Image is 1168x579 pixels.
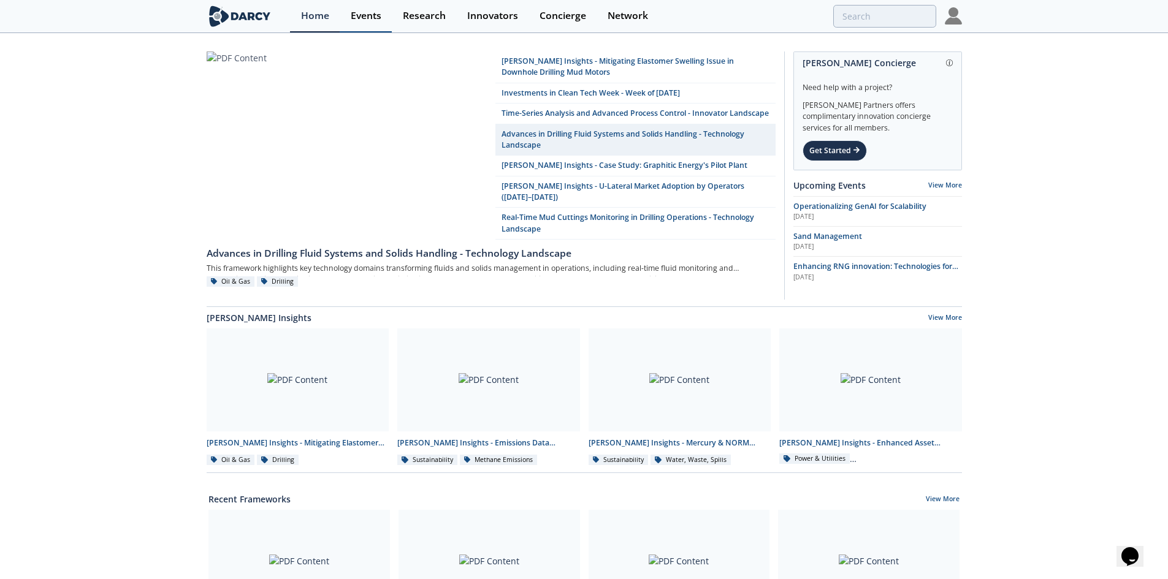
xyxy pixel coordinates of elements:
[460,455,538,466] div: Methane Emissions
[207,311,311,324] a: [PERSON_NAME] Insights
[946,59,953,66] img: information.svg
[803,74,953,93] div: Need help with a project?
[793,231,962,252] a: Sand Management [DATE]
[651,455,731,466] div: Water, Waste, Spills
[397,437,580,448] div: [PERSON_NAME] Insights - Emissions Data Integration
[793,231,862,241] span: Sand Management
[207,437,389,448] div: [PERSON_NAME] Insights - Mitigating Elastomer Swelling Issue in Downhole Drilling Mud Motors
[833,5,936,28] input: Advanced Search
[495,208,776,240] a: Real-Time Mud Cuttings Monitoring in Drilling Operations - Technology Landscape
[257,455,299,466] div: Drilling
[207,276,255,287] div: Oil & Gas
[803,52,953,74] div: [PERSON_NAME] Concierge
[495,83,776,104] a: Investments in Clean Tech Week - Week of [DATE]
[207,6,273,27] img: logo-wide.svg
[926,494,960,505] a: View More
[803,140,867,161] div: Get Started
[1116,530,1156,567] iframe: chat widget
[793,261,962,282] a: Enhancing RNG innovation: Technologies for Sustainable Energy [DATE]
[793,212,962,222] div: [DATE]
[589,455,649,466] div: Sustainability
[589,437,771,448] div: [PERSON_NAME] Insights - Mercury & NORM Detection and [MEDICAL_DATA]
[207,240,776,260] a: Advances in Drilling Fluid Systems and Solids Handling - Technology Landscape
[793,273,962,282] div: [DATE]
[793,201,926,211] span: Operationalizing GenAI for Scalability
[779,453,850,464] div: Power & Utilities
[495,104,776,124] a: Time-Series Analysis and Advanced Process Control - Innovator Landscape
[540,11,586,21] div: Concierge
[779,437,962,448] div: [PERSON_NAME] Insights - Enhanced Asset Management (O&M) for Onshore Wind Farms
[775,328,966,466] a: PDF Content [PERSON_NAME] Insights - Enhanced Asset Management (O&M) for Onshore Wind Farms Power...
[495,176,776,208] a: [PERSON_NAME] Insights - U-Lateral Market Adoption by Operators ([DATE]–[DATE])
[397,455,457,466] div: Sustainability
[202,328,394,466] a: PDF Content [PERSON_NAME] Insights - Mitigating Elastomer Swelling Issue in Downhole Drilling Mud...
[608,11,648,21] div: Network
[928,313,962,324] a: View More
[495,51,776,83] a: [PERSON_NAME] Insights - Mitigating Elastomer Swelling Issue in Downhole Drilling Mud Motors
[793,201,962,222] a: Operationalizing GenAI for Scalability [DATE]
[207,246,776,261] div: Advances in Drilling Fluid Systems and Solids Handling - Technology Landscape
[207,455,255,466] div: Oil & Gas
[495,124,776,156] a: Advances in Drilling Fluid Systems and Solids Handling - Technology Landscape
[393,328,584,466] a: PDF Content [PERSON_NAME] Insights - Emissions Data Integration Sustainability Methane Emissions
[208,493,291,505] a: Recent Frameworks
[803,93,953,134] div: [PERSON_NAME] Partners offers complimentary innovation concierge services for all members.
[403,11,446,21] div: Research
[584,328,776,466] a: PDF Content [PERSON_NAME] Insights - Mercury & NORM Detection and [MEDICAL_DATA] Sustainability W...
[257,276,299,287] div: Drilling
[351,11,381,21] div: Events
[928,181,962,189] a: View More
[207,260,776,276] div: This framework highlights key technology domains transforming fluids and solids management in ope...
[793,179,866,192] a: Upcoming Events
[467,11,518,21] div: Innovators
[945,7,962,25] img: Profile
[301,11,329,21] div: Home
[495,156,776,176] a: [PERSON_NAME] Insights - Case Study: Graphitic Energy's Pilot Plant
[793,242,962,252] div: [DATE]
[793,261,958,282] span: Enhancing RNG innovation: Technologies for Sustainable Energy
